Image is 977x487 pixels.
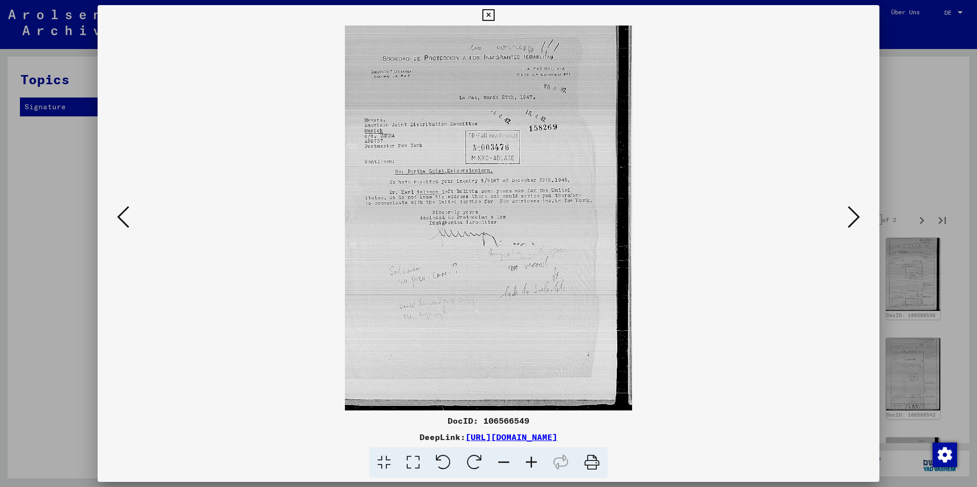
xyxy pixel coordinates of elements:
[98,431,879,443] div: DeepLink:
[933,443,957,467] img: Zustimmung ändern
[932,442,957,467] div: Zustimmung ändern
[98,415,879,427] div: DocID: 106566549
[132,26,845,410] img: 001.jpg
[466,432,557,442] a: [URL][DOMAIN_NAME]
